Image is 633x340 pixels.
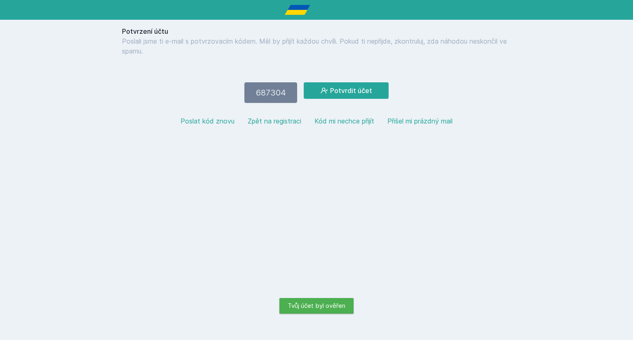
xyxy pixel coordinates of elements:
[122,36,511,56] p: Poslali jsme ti e-mail s potvrzovacím kódem. Měl by přijít každou chvíli. Pokud ti nepřijde, zkon...
[122,26,511,36] h1: Potvrzení účtu
[181,116,234,126] button: Poslat kód znovu
[244,82,297,103] input: 123456
[248,116,301,126] button: Zpět na registraci
[314,116,374,126] button: Kód mi nechce přijít
[304,82,389,99] button: Potvrdit účet
[279,298,354,314] div: Tvůj účet byl ověřen
[387,116,452,126] button: Přišel mi prázdný mail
